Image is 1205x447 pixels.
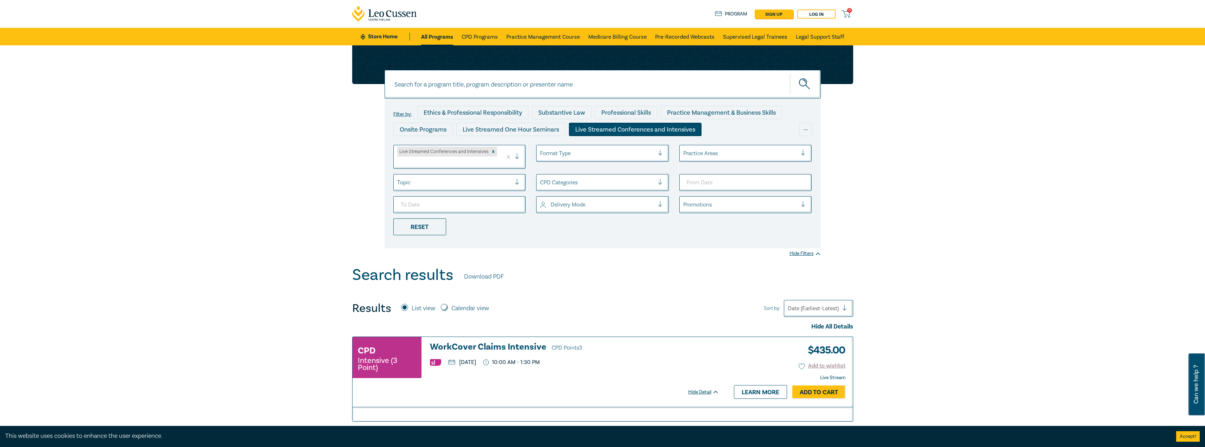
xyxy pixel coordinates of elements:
div: Hide Detail [688,389,727,396]
div: ... [799,123,812,136]
div: Substantive Law [532,106,591,119]
input: Search for a program title, program description or presenter name [385,70,821,98]
a: Log in [797,9,836,19]
input: select [540,149,541,157]
input: select [397,159,399,166]
label: List view [412,304,435,313]
a: Store Home [361,33,410,40]
div: Pre-Recorded Webcasts [508,140,589,153]
a: Legal Support Staff [796,28,844,45]
a: All Programs [421,28,453,45]
p: [DATE] [448,359,476,365]
a: Learn more [734,385,787,398]
div: Live Streamed Conferences and Intensives [397,147,489,157]
a: Supervised Legal Trainees [723,28,787,45]
a: Program [715,10,748,18]
a: Download PDF [464,272,504,281]
a: CPD Programs [462,28,498,45]
div: National Programs [673,140,738,153]
input: From Date [679,174,812,191]
div: Hide All Details [352,322,853,331]
p: 10:00 AM - 1:30 PM [483,359,540,366]
div: Practice Management & Business Skills [661,106,782,119]
span: Sort by: [764,305,780,312]
input: To Date [393,196,526,213]
small: Intensive (3 Point) [358,357,416,371]
div: Live Streamed Practical Workshops [393,140,505,153]
input: select [683,201,685,209]
h3: $ 435.00 [803,342,845,358]
a: Pre-Recorded Webcasts [655,28,715,45]
h4: Results [352,301,391,315]
a: Practice Management Course [506,28,580,45]
input: Sort by [788,305,789,312]
span: Can we help ? [1193,358,1199,411]
div: Onsite Programs [393,123,453,136]
div: Remove Live Streamed Conferences and Intensives [489,147,497,157]
a: Medicare Billing Course [588,28,647,45]
span: CPD Points 3 [552,344,582,351]
img: Substantive Law [430,359,441,366]
div: Professional Skills [595,106,657,119]
label: Calendar view [451,304,489,313]
div: This website uses cookies to enhance the user experience. [5,432,1166,441]
h3: WorkCover Claims Intensive [430,342,719,353]
div: Live Streamed One Hour Seminars [456,123,565,136]
button: Add to wishlist [799,362,845,370]
div: Hide Filters [789,250,821,257]
span: 0 [847,8,852,13]
button: Accept cookies [1176,431,1200,442]
a: WorkCover Claims Intensive CPD Points3 [430,342,719,353]
a: sign up [755,9,793,19]
a: Add to Cart [792,385,845,399]
div: Ethics & Professional Responsibility [417,106,528,119]
h3: CPD [358,344,375,357]
div: Live Streamed Conferences and Intensives [569,123,702,136]
div: Reset [393,218,446,235]
h1: Search results [352,266,454,284]
input: select [540,179,541,186]
div: 10 CPD Point Packages [593,140,670,153]
input: select [397,179,399,186]
input: select [540,201,541,209]
strong: Live Stream [820,375,845,381]
label: Filter by: [393,111,412,117]
input: select [683,149,685,157]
